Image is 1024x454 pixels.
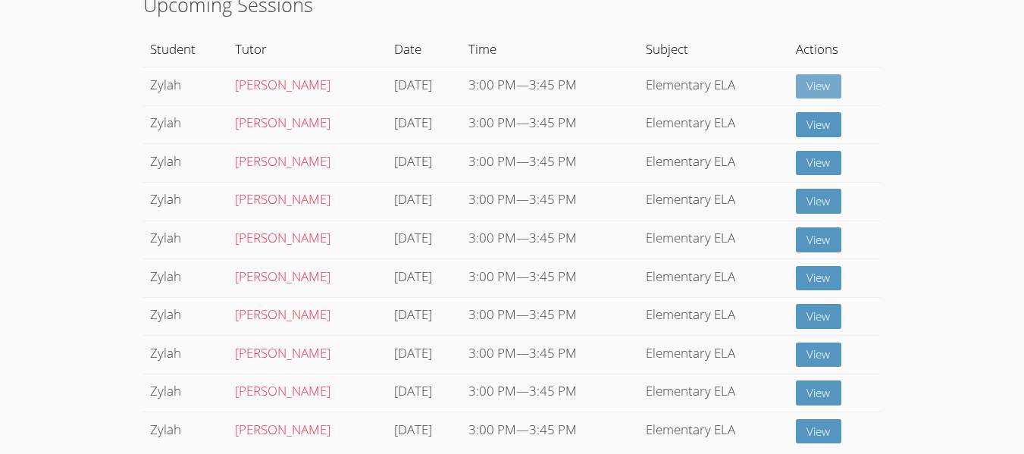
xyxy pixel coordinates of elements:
[235,382,330,399] a: [PERSON_NAME]
[235,190,330,208] a: [PERSON_NAME]
[796,380,842,405] a: View
[796,189,842,214] a: View
[468,114,516,131] span: 3:00 PM
[468,380,633,402] div: —
[143,105,229,144] td: Zylah
[639,143,789,182] td: Elementary ELA
[529,114,577,131] span: 3:45 PM
[529,190,577,208] span: 3:45 PM
[394,112,456,134] div: [DATE]
[639,221,789,259] td: Elementary ELA
[235,229,330,246] a: [PERSON_NAME]
[394,74,456,96] div: [DATE]
[235,268,330,285] a: [PERSON_NAME]
[143,67,229,105] td: Zylah
[235,76,330,93] a: [PERSON_NAME]
[468,74,633,96] div: —
[468,227,633,249] div: —
[235,344,330,362] a: [PERSON_NAME]
[529,305,577,323] span: 3:45 PM
[394,227,456,249] div: [DATE]
[529,421,577,438] span: 3:45 PM
[468,304,633,326] div: —
[468,76,516,93] span: 3:00 PM
[468,268,516,285] span: 3:00 PM
[639,335,789,374] td: Elementary ELA
[639,67,789,105] td: Elementary ELA
[468,112,633,134] div: —
[529,268,577,285] span: 3:45 PM
[468,189,633,211] div: —
[143,32,229,67] th: Student
[529,382,577,399] span: 3:45 PM
[796,151,842,176] a: View
[796,304,842,329] a: View
[796,74,842,99] a: View
[639,374,789,412] td: Elementary ELA
[468,266,633,288] div: —
[143,143,229,182] td: Zylah
[468,151,633,173] div: —
[143,297,229,336] td: Zylah
[468,305,516,323] span: 3:00 PM
[639,105,789,144] td: Elementary ELA
[394,380,456,402] div: [DATE]
[468,229,516,246] span: 3:00 PM
[143,335,229,374] td: Zylah
[235,152,330,170] a: [PERSON_NAME]
[143,221,229,259] td: Zylah
[394,151,456,173] div: [DATE]
[639,412,789,450] td: Elementary ELA
[394,304,456,326] div: [DATE]
[639,258,789,297] td: Elementary ELA
[796,227,842,252] a: View
[387,32,462,67] th: Date
[394,343,456,365] div: [DATE]
[468,343,633,365] div: —
[639,32,789,67] th: Subject
[235,421,330,438] a: [PERSON_NAME]
[143,182,229,221] td: Zylah
[468,152,516,170] span: 3:00 PM
[529,152,577,170] span: 3:45 PM
[468,190,516,208] span: 3:00 PM
[796,266,842,291] a: View
[235,305,330,323] a: [PERSON_NAME]
[394,419,456,441] div: [DATE]
[235,114,330,131] a: [PERSON_NAME]
[229,32,387,67] th: Tutor
[639,182,789,221] td: Elementary ELA
[796,419,842,444] a: View
[143,258,229,297] td: Zylah
[462,32,639,67] th: Time
[143,374,229,412] td: Zylah
[639,297,789,336] td: Elementary ELA
[789,32,881,67] th: Actions
[529,229,577,246] span: 3:45 PM
[468,382,516,399] span: 3:00 PM
[796,112,842,137] a: View
[394,189,456,211] div: [DATE]
[796,343,842,368] a: View
[394,266,456,288] div: [DATE]
[468,419,633,441] div: —
[143,412,229,450] td: Zylah
[468,421,516,438] span: 3:00 PM
[529,76,577,93] span: 3:45 PM
[468,344,516,362] span: 3:00 PM
[529,344,577,362] span: 3:45 PM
